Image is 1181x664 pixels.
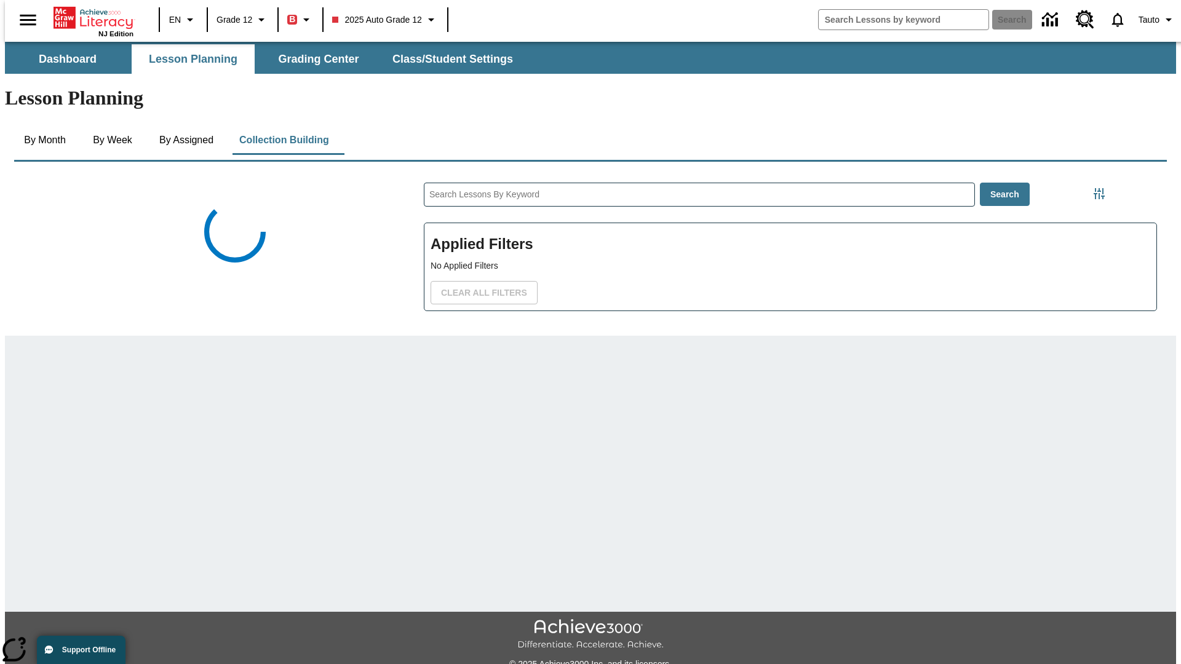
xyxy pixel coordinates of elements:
span: Lesson Planning [149,52,237,66]
button: Lesson Planning [132,44,255,74]
h2: Applied Filters [431,229,1150,259]
span: NJ Edition [98,30,133,38]
div: SubNavbar [5,42,1176,74]
button: Support Offline [37,636,125,664]
button: Search [980,183,1030,207]
div: SubNavbar [5,44,524,74]
span: B [289,12,295,27]
button: Dashboard [6,44,129,74]
div: Collections [4,157,404,336]
a: Notifications [1102,4,1134,36]
span: Grading Center [278,52,359,66]
a: Home [54,6,133,30]
span: Class/Student Settings [392,52,513,66]
p: No Applied Filters [431,259,1150,272]
span: Tauto [1139,14,1159,26]
a: Resource Center, Will open in new tab [1068,3,1102,36]
input: Search Lessons By Keyword [424,183,974,206]
button: Grading Center [257,44,380,74]
button: Class/Student Settings [383,44,523,74]
img: Achieve3000 Differentiate Accelerate Achieve [517,619,664,650]
button: Open side menu [10,2,46,38]
span: EN [169,14,181,26]
h1: Lesson Planning [5,87,1176,109]
button: Boost Class color is red. Change class color [282,9,319,31]
span: Support Offline [62,646,116,654]
span: Grade 12 [217,14,252,26]
button: Grade: Grade 12, Select a grade [212,9,274,31]
a: Data Center [1035,3,1068,37]
span: 2025 Auto Grade 12 [332,14,421,26]
div: Home [54,4,133,38]
span: Dashboard [39,52,97,66]
div: Search [404,157,1167,336]
button: Filters Side menu [1087,181,1111,206]
button: By Week [82,125,143,155]
button: By Assigned [149,125,223,155]
div: Applied Filters [424,223,1157,311]
button: Profile/Settings [1134,9,1181,31]
button: Class: 2025 Auto Grade 12, Select your class [327,9,443,31]
button: Language: EN, Select a language [164,9,203,31]
button: Collection Building [229,125,339,155]
button: By Month [14,125,76,155]
input: search field [819,10,988,30]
